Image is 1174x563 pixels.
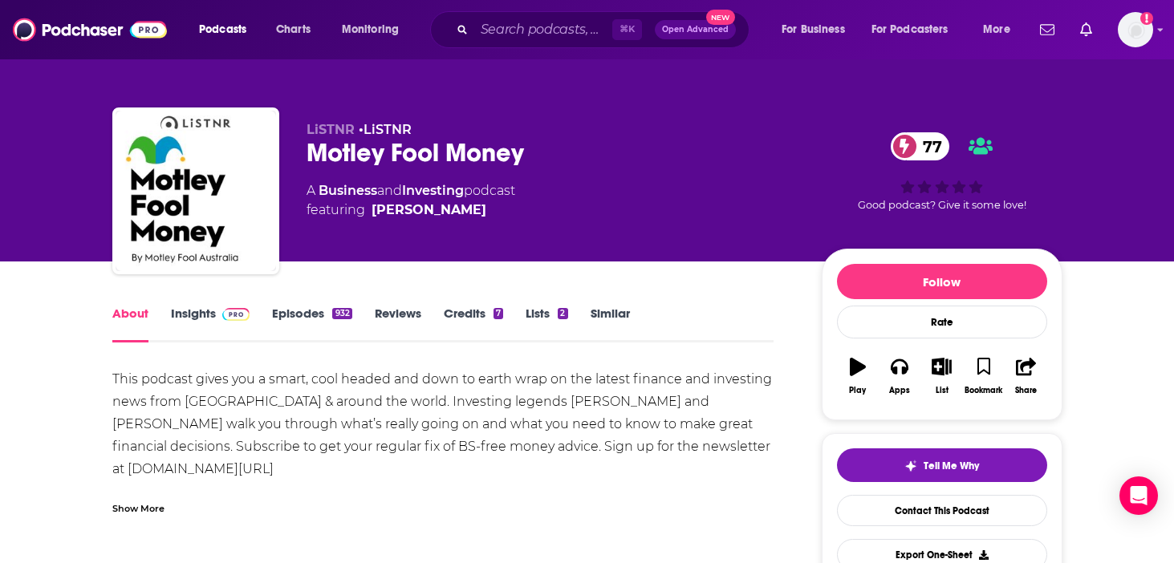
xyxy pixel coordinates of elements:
img: User Profile [1118,12,1153,47]
a: InsightsPodchaser Pro [171,306,250,342]
img: Motley Fool Money [116,111,276,271]
svg: Add a profile image [1140,12,1153,25]
span: More [983,18,1010,41]
div: Share [1015,386,1037,395]
button: Apps [879,347,920,405]
a: Show notifications dropdown [1034,16,1061,43]
button: Play [837,347,879,405]
div: Bookmark [965,386,1002,395]
a: Similar [591,306,630,342]
a: 77 [891,132,950,160]
span: Podcasts [199,18,246,41]
span: Monitoring [342,18,399,41]
img: Podchaser Pro [222,308,250,321]
button: open menu [770,17,865,43]
a: Business [319,183,377,198]
img: tell me why sparkle [904,460,917,472]
span: 77 [907,132,950,160]
button: open menu [188,17,267,43]
button: open menu [861,17,972,43]
button: Open AdvancedNew [655,20,736,39]
a: Reviews [375,306,421,342]
button: open menu [972,17,1030,43]
button: open menu [331,17,420,43]
a: Episodes932 [272,306,351,342]
div: Play [849,386,866,395]
span: Good podcast? Give it some love! [858,199,1026,211]
a: Investing [402,183,464,198]
span: Tell Me Why [924,460,979,472]
div: This podcast gives you a smart, cool headed and down to earth wrap on the latest finance and inve... [112,368,774,525]
span: New [706,10,735,25]
span: For Business [782,18,845,41]
a: Charts [266,17,320,43]
button: Follow [837,264,1047,299]
button: Bookmark [963,347,1005,405]
a: Lists2 [526,306,567,342]
a: Scott Phillips [372,200,486,220]
div: 932 [332,308,351,319]
span: featuring [307,200,515,220]
a: Show notifications dropdown [1074,16,1099,43]
span: Open Advanced [662,26,729,34]
span: ⌘ K [612,19,642,40]
div: 7 [494,308,503,319]
a: Contact This Podcast [837,495,1047,526]
div: 77Good podcast? Give it some love! [822,122,1062,221]
div: List [936,386,949,395]
div: Rate [837,306,1047,338]
span: For Podcasters [871,18,949,41]
span: Logged in as CharlotteStaley [1118,12,1153,47]
span: Charts [276,18,311,41]
div: A podcast [307,181,515,220]
a: LiSTNR [364,122,412,137]
div: Apps [889,386,910,395]
input: Search podcasts, credits, & more... [474,17,612,43]
div: Open Intercom Messenger [1119,476,1158,515]
img: Podchaser - Follow, Share and Rate Podcasts [13,14,167,45]
button: Share [1005,347,1046,405]
span: and [377,183,402,198]
button: List [920,347,962,405]
button: Show profile menu [1118,12,1153,47]
a: Credits7 [444,306,503,342]
span: • [359,122,412,137]
div: Search podcasts, credits, & more... [445,11,765,48]
button: tell me why sparkleTell Me Why [837,448,1047,482]
div: 2 [558,308,567,319]
span: LiSTNR [307,122,355,137]
a: About [112,306,148,342]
